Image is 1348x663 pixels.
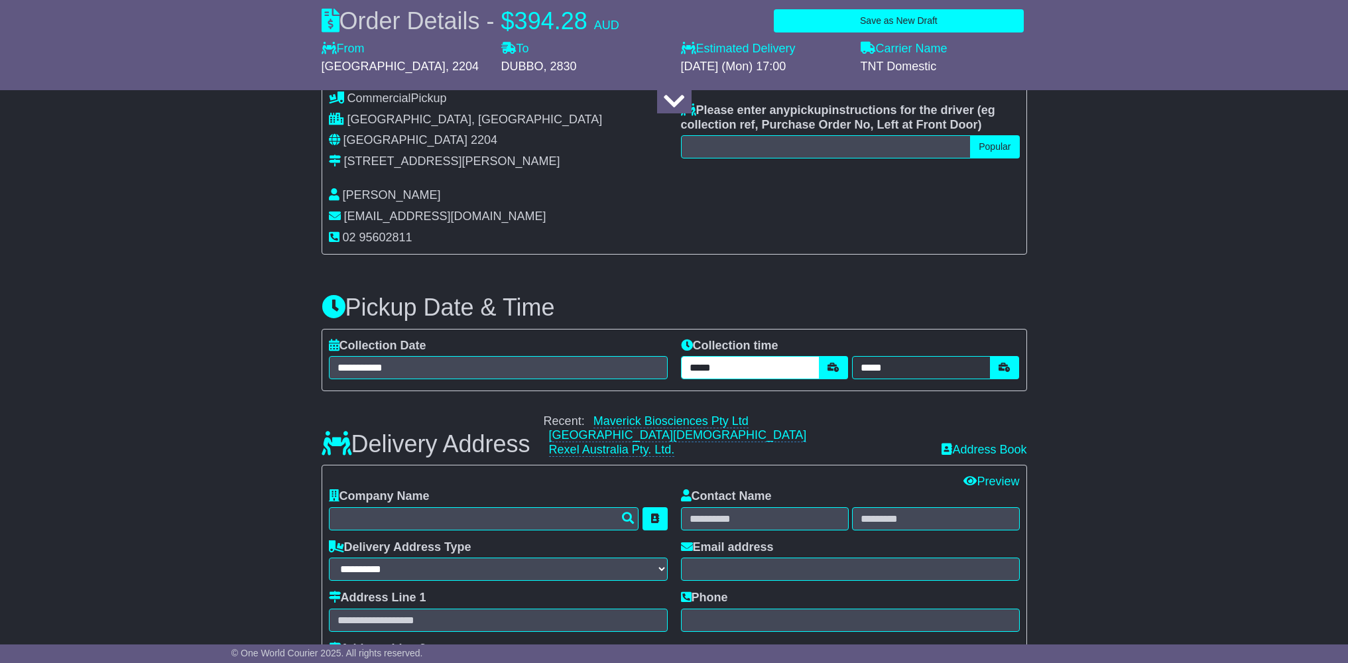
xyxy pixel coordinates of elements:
span: , 2830 [544,60,577,73]
h3: Delivery Address [322,431,530,457]
div: Order Details - [322,7,619,35]
label: Company Name [329,489,430,504]
a: Address Book [942,443,1026,456]
span: [GEOGRAPHIC_DATA] [322,60,446,73]
button: Save as New Draft [774,9,1023,32]
label: Please enter any instructions for the driver ( ) [681,103,1020,132]
label: Estimated Delivery [681,42,847,56]
label: Contact Name [681,489,772,504]
a: Rexel Australia Pty. Ltd. [549,443,675,457]
h3: Pickup Date & Time [322,294,1027,321]
label: Collection Date [329,339,426,353]
a: Maverick Biosciences Pty Ltd [593,414,749,428]
div: Recent: [544,414,929,457]
label: Address Line 2 [329,642,426,656]
span: [PERSON_NAME] [343,188,441,202]
a: [GEOGRAPHIC_DATA][DEMOGRAPHIC_DATA] [549,428,807,442]
span: 2204 [471,133,497,147]
a: Preview [963,475,1019,488]
span: eg collection ref, Purchase Order No, Left at Front Door [681,103,995,131]
span: [EMAIL_ADDRESS][DOMAIN_NAME] [344,210,546,223]
div: Pickup [329,91,668,106]
div: TNT Domestic [861,60,1027,74]
span: 02 95602811 [343,231,412,244]
span: [GEOGRAPHIC_DATA] [343,133,467,147]
label: From [322,42,365,56]
label: Email address [681,540,774,555]
label: Collection time [681,339,778,353]
span: © One World Courier 2025. All rights reserved. [231,648,423,658]
span: DUBBO [501,60,544,73]
label: Delivery Address Type [329,540,471,555]
span: $ [501,7,515,34]
label: Phone [681,591,728,605]
label: Address Line 1 [329,591,426,605]
label: To [501,42,529,56]
div: [DATE] (Mon) 17:00 [681,60,847,74]
button: Popular [970,135,1019,158]
span: 394.28 [515,7,587,34]
span: AUD [594,19,619,32]
span: , 2204 [446,60,479,73]
label: Carrier Name [861,42,948,56]
div: [STREET_ADDRESS][PERSON_NAME] [344,154,560,169]
span: [GEOGRAPHIC_DATA], [GEOGRAPHIC_DATA] [347,113,603,126]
